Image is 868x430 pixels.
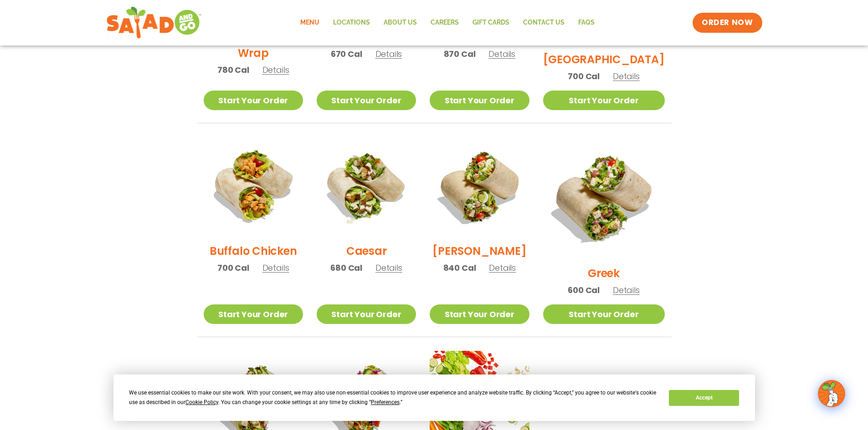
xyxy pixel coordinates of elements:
span: 700 Cal [568,70,600,82]
h2: Caesar [346,243,387,259]
span: ORDER NOW [702,17,753,28]
div: We use essential cookies to make our site work. With your consent, we may also use non-essential ... [129,388,658,407]
h2: [PERSON_NAME] [432,243,526,259]
a: Start Your Order [430,304,529,324]
a: Contact Us [516,12,571,33]
nav: Menu [293,12,601,33]
a: Menu [293,12,326,33]
span: Details [262,64,289,76]
span: Preferences [371,399,400,405]
a: Start Your Order [204,91,303,110]
a: Start Your Order [543,91,665,110]
span: Details [613,71,640,82]
img: Product photo for Buffalo Chicken Wrap [204,137,303,236]
img: Product photo for Caesar Wrap [317,137,416,236]
span: 670 Cal [331,48,362,60]
span: 840 Cal [443,262,476,274]
span: 600 Cal [568,284,600,296]
span: Details [375,48,402,60]
span: 780 Cal [217,64,249,76]
span: 680 Cal [330,262,362,274]
a: Careers [424,12,466,33]
span: Cookie Policy [185,399,218,405]
a: Start Your Order [317,304,416,324]
div: Cookie Consent Prompt [113,374,755,421]
a: Start Your Order [204,304,303,324]
a: GIFT CARDS [466,12,516,33]
img: Product photo for Greek Wrap [543,137,665,258]
span: Details [262,262,289,273]
span: Details [613,284,640,296]
a: FAQs [571,12,601,33]
h2: Greek [588,265,620,281]
button: Accept [669,390,739,406]
span: Details [375,262,402,273]
img: wpChatIcon [819,381,844,406]
a: Locations [326,12,377,33]
img: new-SAG-logo-768×292 [106,5,202,41]
a: About Us [377,12,424,33]
span: 870 Cal [444,48,476,60]
h2: Buffalo Chicken [210,243,297,259]
span: 700 Cal [217,262,249,274]
img: Product photo for Cobb Wrap [430,137,529,236]
a: Start Your Order [317,91,416,110]
h2: [GEOGRAPHIC_DATA] [543,51,665,67]
span: Details [489,262,516,273]
a: Start Your Order [430,91,529,110]
a: Start Your Order [543,304,665,324]
a: ORDER NOW [693,13,762,33]
span: Details [488,48,515,60]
